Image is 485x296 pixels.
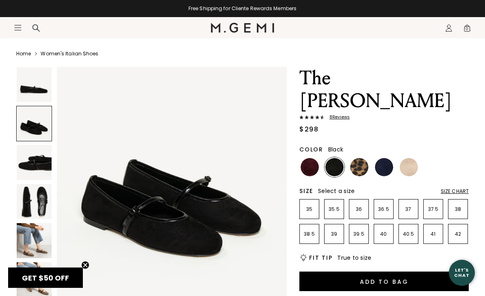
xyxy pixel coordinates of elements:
[8,267,83,288] div: GET $50 OFFClose teaser
[349,206,368,213] p: 36
[14,24,22,32] button: Open site menu
[399,231,418,237] p: 40.5
[325,115,350,120] span: 8 Review s
[299,188,313,194] h2: Size
[337,254,371,262] span: True to size
[400,158,418,176] img: Sand
[350,158,368,176] img: Leopard
[424,206,443,213] p: 37.5
[325,206,344,213] p: 35.5
[299,67,469,112] h1: The [PERSON_NAME]
[309,254,332,261] h2: Fit Tip
[81,261,89,269] button: Close teaser
[300,231,319,237] p: 38.5
[22,273,69,283] span: GET $50 OFF
[399,206,418,213] p: 37
[328,145,343,153] span: Black
[299,115,469,121] a: 8Reviews
[17,145,52,180] img: The Amabile
[299,272,469,291] button: Add to Bag
[448,206,468,213] p: 38
[325,231,344,237] p: 39
[441,188,469,195] div: Size Chart
[301,158,319,176] img: Dark Burgundy
[374,231,393,237] p: 40
[17,223,52,258] img: The Amabile
[299,125,318,134] div: $298
[211,23,275,33] img: M.Gemi
[374,206,393,213] p: 36.5
[449,267,475,278] div: Let's Chat
[448,231,468,237] p: 42
[424,231,443,237] p: 41
[325,158,344,176] img: Black
[299,146,323,153] h2: Color
[463,26,471,34] span: 0
[17,67,52,102] img: The Amabile
[349,231,368,237] p: 39.5
[17,184,52,219] img: The Amabile
[300,206,319,213] p: 35
[318,187,355,195] span: Select a size
[375,158,393,176] img: Midnight Blue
